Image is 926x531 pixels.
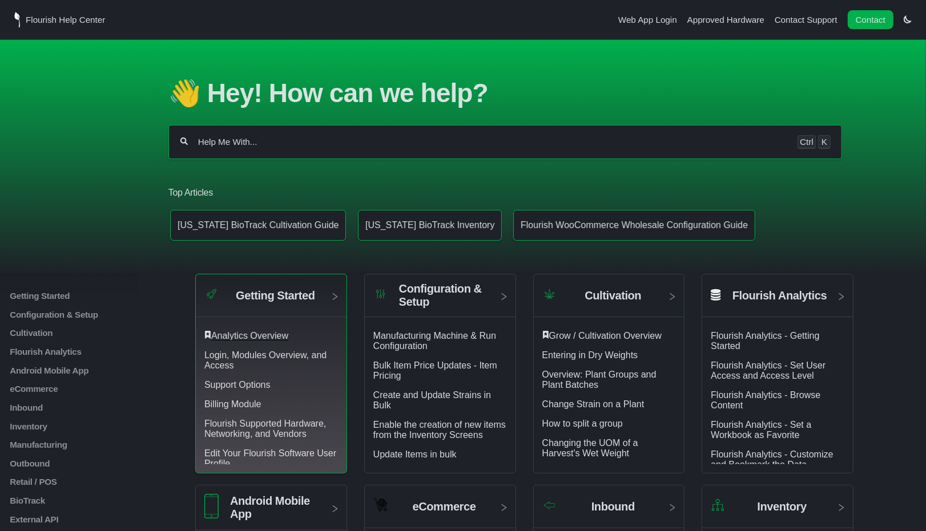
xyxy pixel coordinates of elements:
kbd: K [818,135,831,149]
h2: Getting Started [236,289,315,302]
a: Manufacturing [9,440,158,449]
a: Update Items in bulk article [373,449,457,459]
a: Analytics Overview article [211,331,288,341]
a: Flourish Analytics - Set a Workbook as Favorite article [711,420,811,440]
div: Keyboard shortcut for search [798,135,831,149]
a: Android Mobile App [9,365,158,375]
img: Category icon [711,498,725,512]
a: Article: Connecticut BioTrack Cultivation Guide [170,210,346,241]
a: Flourish Analytics - Browse Content article [711,390,820,410]
img: Category icon [204,494,219,518]
svg: Featured [204,331,211,339]
h2: Inventory [758,500,807,513]
a: Flourish Supported Hardware, Networking, and Vendors article [204,419,326,439]
a: Category icon Android Mobile App [196,494,347,530]
a: Category icon eCommerce [365,494,516,528]
a: Changing the UOM of a Harvest's Wet Weight article [542,438,638,458]
a: Inventory [9,421,158,431]
h2: Flourish Analytics [732,289,827,302]
a: Flourish Analytics - Set User Access and Access Level article [711,360,826,380]
a: Flourish Analytics - Getting Started article [711,331,819,351]
a: Edit Your Flourish Software User Profile article [204,448,336,468]
a: Outbound [9,459,158,468]
h2: Top Articles [168,187,842,199]
a: Inbound [9,403,158,412]
h2: Cultivation [585,289,641,302]
a: Retail / POS [9,477,158,487]
h1: 👋 Hey! How can we help? [168,78,842,108]
a: Entering in Dry Weights article [542,350,638,360]
h2: eCommerce [413,500,476,513]
a: Getting Started [9,291,158,301]
a: Create and Update Strains in Bulk article [373,390,491,410]
img: Category icon [542,287,557,301]
img: Category icon [373,287,388,301]
a: Category icon Getting Started [196,283,347,317]
a: Flourish Analytics [702,283,853,317]
a: Login, Modules Overview, and Access article [204,350,327,370]
a: External API [9,514,158,524]
a: Overview: Plant Groups and Plant Batches article [542,370,657,390]
a: Category icon Inbound [534,494,685,528]
p: Flourish WooCommerce Wholesale Configuration Guide [521,220,748,230]
img: Flourish Help Center Logo [14,12,20,27]
h2: Configuration & Setup [399,282,490,309]
img: Category icon [373,498,388,512]
a: Cultivation [9,328,158,338]
h2: Android Mobile App [230,494,321,521]
a: Category icon Cultivation [534,283,685,317]
img: Category icon [542,500,557,510]
a: Flourish Analytics [9,347,158,356]
h2: Inbound [591,500,635,513]
input: Help Me With... [197,136,788,148]
div: ​ [204,331,338,341]
a: Configuration & Setup [9,310,158,319]
a: Support Options article [204,380,271,390]
div: ​ [542,331,676,341]
a: Category icon Inventory [702,494,853,528]
a: Grow / Cultivation Overview article [549,331,662,341]
a: Manufacturing Machine & Run Configuration article [373,331,496,351]
a: eCommerce [9,384,158,394]
a: Billing Module article [204,399,261,409]
a: BioTrack [9,496,158,505]
a: Approved Hardware navigation item [687,15,764,25]
kbd: Ctrl [798,135,816,149]
a: Contact Support navigation item [775,15,838,25]
li: Contact desktop [845,12,896,28]
a: Article: Connecticut BioTrack Inventory [358,210,502,241]
a: Enable the creation of new items from the Inventory Screens article [373,420,506,440]
a: Switch dark mode setting [904,14,912,24]
a: Flourish Analytics - Customize and Bookmark the Data article [711,449,833,469]
a: Contact [848,10,893,29]
a: Category icon Configuration & Setup [365,283,516,317]
svg: Featured [542,331,549,339]
a: Web App Login navigation item [618,15,677,25]
section: Top Articles [168,169,842,251]
a: How to split a group article [542,419,623,428]
a: Article: Flourish WooCommerce Wholesale Configuration Guide [513,210,755,241]
span: Flourish Help Center [26,15,105,25]
a: Bulk Item Price Updates - Item Pricing article [373,360,497,380]
a: Flourish Help Center [14,12,105,27]
p: [US_STATE] BioTrack Inventory [365,220,494,230]
img: Category icon [204,287,219,301]
p: [US_STATE] BioTrack Cultivation Guide [178,220,339,230]
a: Change Strain on a Plant article [542,399,645,409]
